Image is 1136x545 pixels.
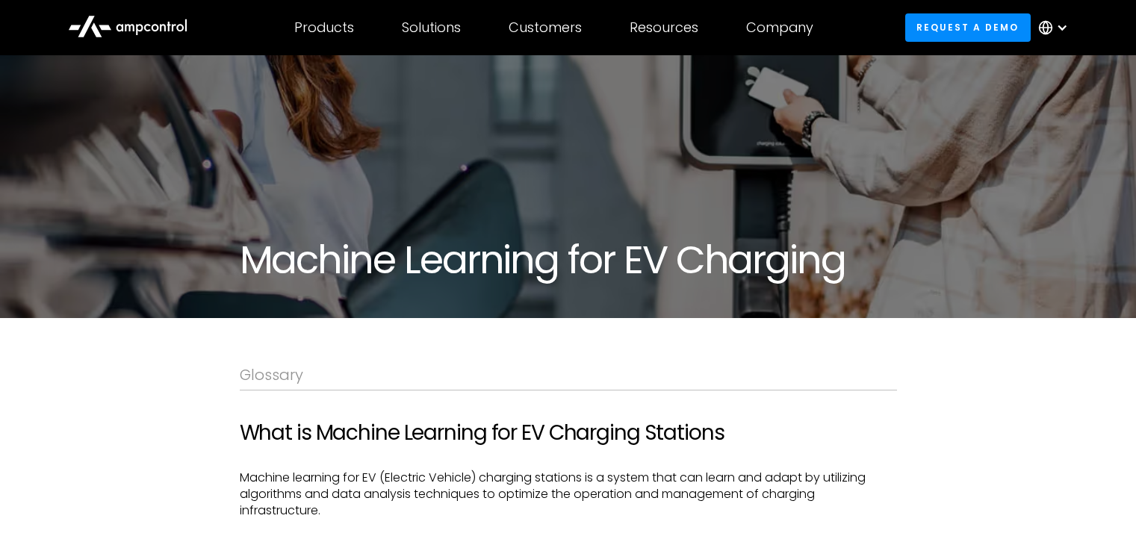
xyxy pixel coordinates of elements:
[240,470,897,520] p: Machine learning for EV (Electric Vehicle) charging stations is a system that can learn and adapt...
[509,19,582,36] div: Customers
[746,19,813,36] div: Company
[630,19,698,36] div: Resources
[294,19,354,36] div: Products
[240,237,897,282] h1: Machine Learning for EV Charging
[240,420,897,446] h2: What is Machine Learning for EV Charging Stations
[905,13,1031,41] a: Request a demo
[240,366,897,384] div: Glossary
[402,19,461,36] div: Solutions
